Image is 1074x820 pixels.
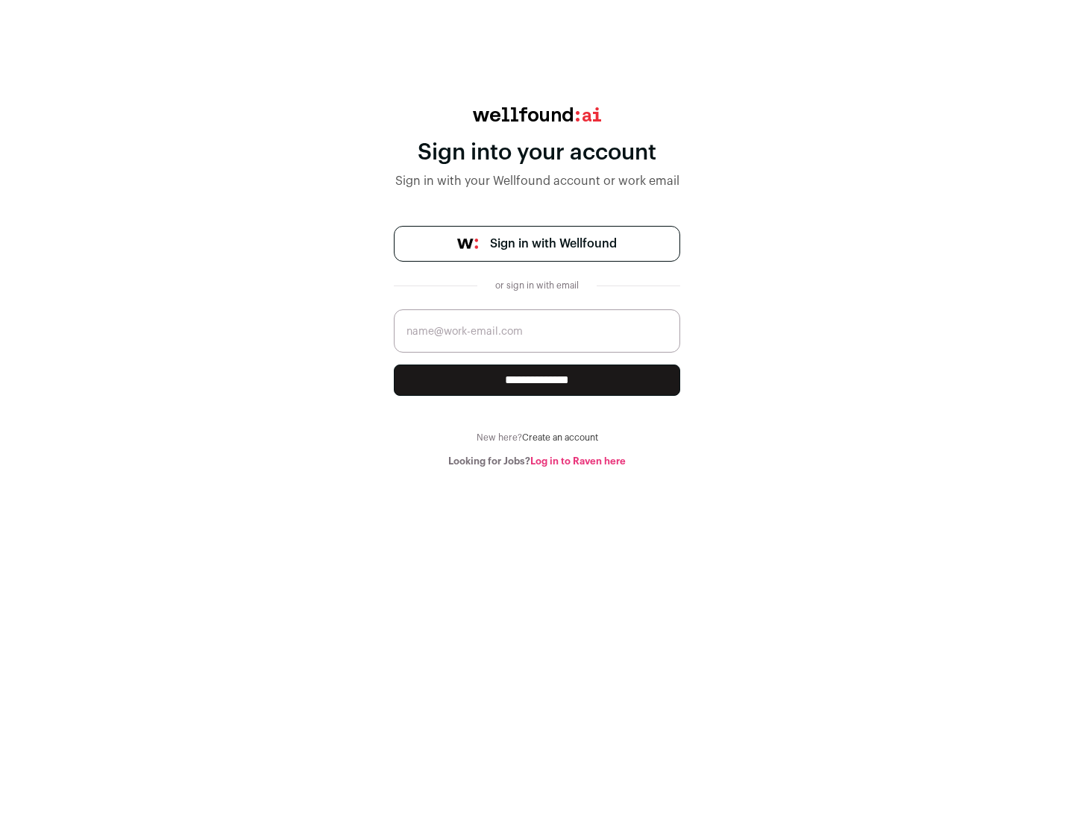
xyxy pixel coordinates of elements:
[394,172,680,190] div: Sign in with your Wellfound account or work email
[457,239,478,249] img: wellfound-symbol-flush-black-fb3c872781a75f747ccb3a119075da62bfe97bd399995f84a933054e44a575c4.png
[522,433,598,442] a: Create an account
[394,309,680,353] input: name@work-email.com
[530,456,626,466] a: Log in to Raven here
[473,107,601,122] img: wellfound:ai
[489,280,585,291] div: or sign in with email
[394,226,680,262] a: Sign in with Wellfound
[394,432,680,444] div: New here?
[490,235,617,253] span: Sign in with Wellfound
[394,139,680,166] div: Sign into your account
[394,455,680,467] div: Looking for Jobs?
